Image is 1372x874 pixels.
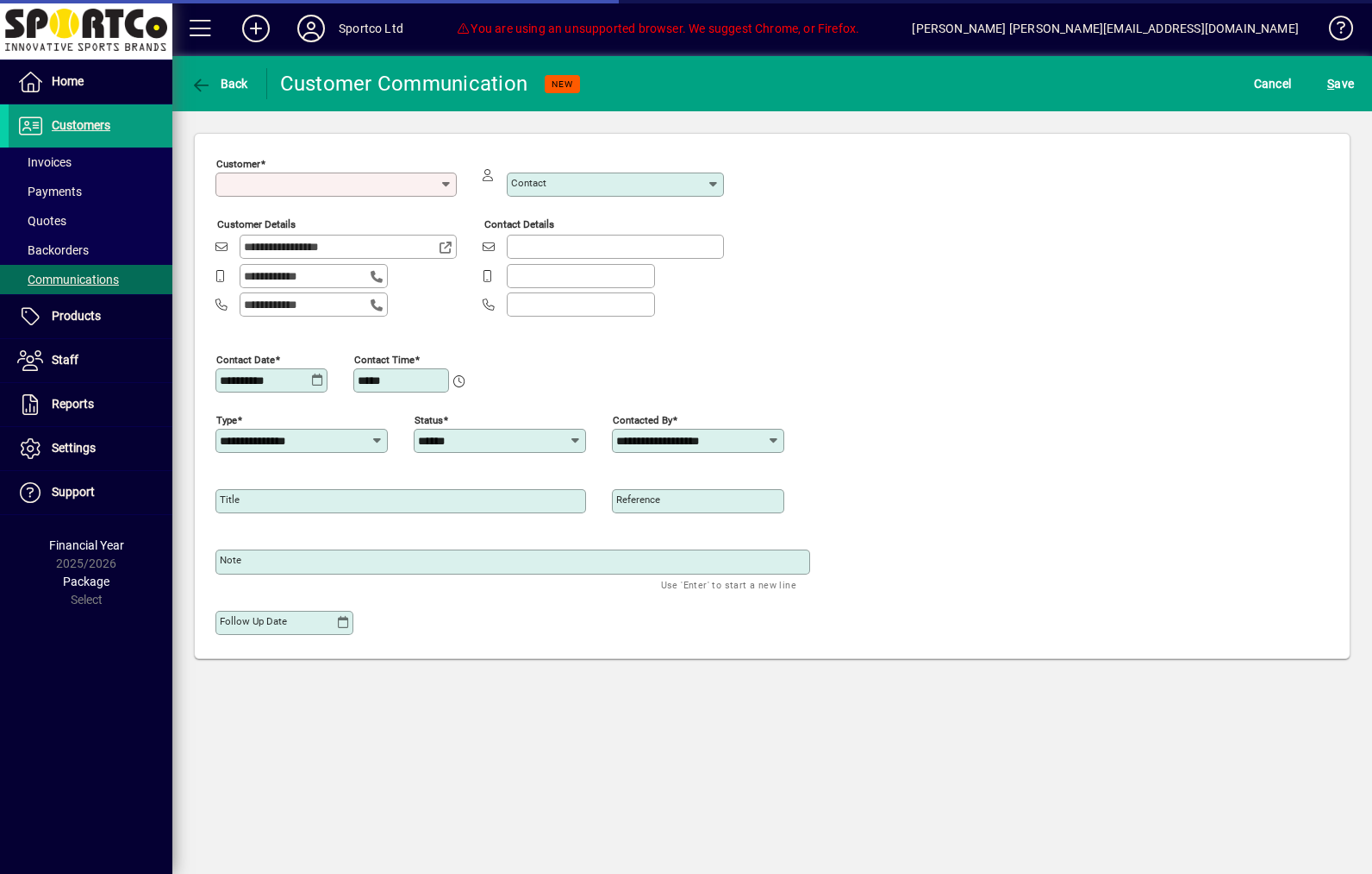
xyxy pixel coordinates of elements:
[52,118,110,132] span: Customers
[17,185,82,198] span: Payments
[9,206,172,236] a: Quotes
[9,60,172,104] a: Home
[52,309,101,323] span: Products
[52,485,95,499] span: Support
[17,273,119,286] span: Communications
[17,243,89,257] span: Backorders
[216,353,275,365] mat-label: Contact date
[552,79,573,90] span: NEW
[216,413,237,425] mat-label: Type
[52,353,78,367] span: Staff
[228,13,284,44] button: Add
[9,471,172,514] a: Support
[9,295,172,338] a: Products
[1327,77,1334,91] span: S
[9,236,172,265] a: Backorders
[1316,3,1350,60] a: Knowledge Base
[613,413,672,425] mat-label: Contacted by
[49,538,124,552] span: Financial Year
[511,177,546,189] mat-label: Contact
[172,68,267,99] app-page-header-button: Back
[52,397,94,411] span: Reports
[9,265,172,294] a: Communications
[216,158,260,170] mat-label: Customer
[9,339,172,382] a: Staff
[1250,68,1296,99] button: Cancel
[912,15,1299,42] div: [PERSON_NAME] [PERSON_NAME][EMAIL_ADDRESS][DOMAIN_NAME]
[9,148,172,177] a: Invoices
[1254,70,1292,97] span: Cancel
[52,441,96,455] span: Settings
[415,413,443,425] mat-label: Status
[616,494,660,506] mat-label: Reference
[9,383,172,426] a: Reports
[186,68,253,99] button: Back
[1323,68,1358,99] button: Save
[17,214,66,228] span: Quotes
[354,353,415,365] mat-label: Contact time
[284,13,339,44] button: Profile
[63,575,109,588] span: Package
[17,155,72,169] span: Invoices
[280,70,528,97] div: Customer Communication
[190,77,248,91] span: Back
[9,427,172,470] a: Settings
[456,22,859,35] span: You are using an unsupported browser. We suggest Chrome, or Firefox.
[220,494,240,506] mat-label: Title
[220,554,241,566] mat-label: Note
[1327,70,1354,97] span: ave
[9,177,172,206] a: Payments
[661,575,796,594] mat-hint: Use 'Enter' to start a new line
[52,74,84,88] span: Home
[339,15,403,42] div: Sportco Ltd
[220,615,287,627] mat-label: Follow up date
